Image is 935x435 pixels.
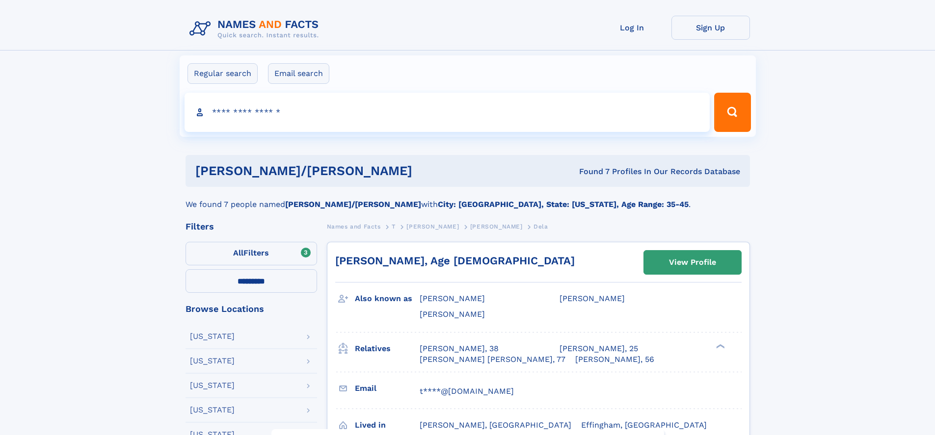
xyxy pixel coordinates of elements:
span: [PERSON_NAME] [420,309,485,319]
a: [PERSON_NAME], 25 [560,343,638,354]
button: Search Button [714,93,750,132]
a: Log In [593,16,671,40]
a: Names and Facts [327,220,381,232]
b: [PERSON_NAME]/[PERSON_NAME] [285,200,421,209]
a: [PERSON_NAME], 38 [420,343,499,354]
span: [PERSON_NAME] [470,223,523,230]
h3: Also known as [355,290,420,307]
h1: [PERSON_NAME]/[PERSON_NAME] [195,165,496,177]
span: Effingham, [GEOGRAPHIC_DATA] [581,420,707,430]
label: Email search [268,63,329,84]
div: [US_STATE] [190,357,235,365]
div: [US_STATE] [190,406,235,414]
div: Filters [186,222,317,231]
div: ❯ [714,343,725,349]
a: View Profile [644,251,741,274]
div: Found 7 Profiles In Our Records Database [496,166,740,177]
div: [US_STATE] [190,333,235,340]
a: [PERSON_NAME], 56 [575,354,654,365]
h3: Email [355,380,420,397]
span: [PERSON_NAME] [406,223,459,230]
span: T [392,223,396,230]
img: Logo Names and Facts [186,16,327,42]
div: We found 7 people named with . [186,187,750,210]
a: T [392,220,396,232]
label: Regular search [187,63,258,84]
span: All [233,248,243,257]
a: [PERSON_NAME] [406,220,459,232]
h3: Relatives [355,340,420,357]
div: Browse Locations [186,305,317,313]
h3: Lived in [355,417,420,434]
div: View Profile [669,251,716,274]
input: search input [185,93,710,132]
span: [PERSON_NAME] [560,294,625,303]
a: Sign Up [671,16,750,40]
b: City: [GEOGRAPHIC_DATA], State: [US_STATE], Age Range: 35-45 [438,200,689,209]
a: [PERSON_NAME] [PERSON_NAME], 77 [420,354,565,365]
span: [PERSON_NAME] [420,294,485,303]
div: [US_STATE] [190,382,235,389]
span: [PERSON_NAME], [GEOGRAPHIC_DATA] [420,420,571,430]
a: [PERSON_NAME], Age [DEMOGRAPHIC_DATA] [335,255,575,267]
label: Filters [186,242,317,265]
span: Dela [534,223,548,230]
a: [PERSON_NAME] [470,220,523,232]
